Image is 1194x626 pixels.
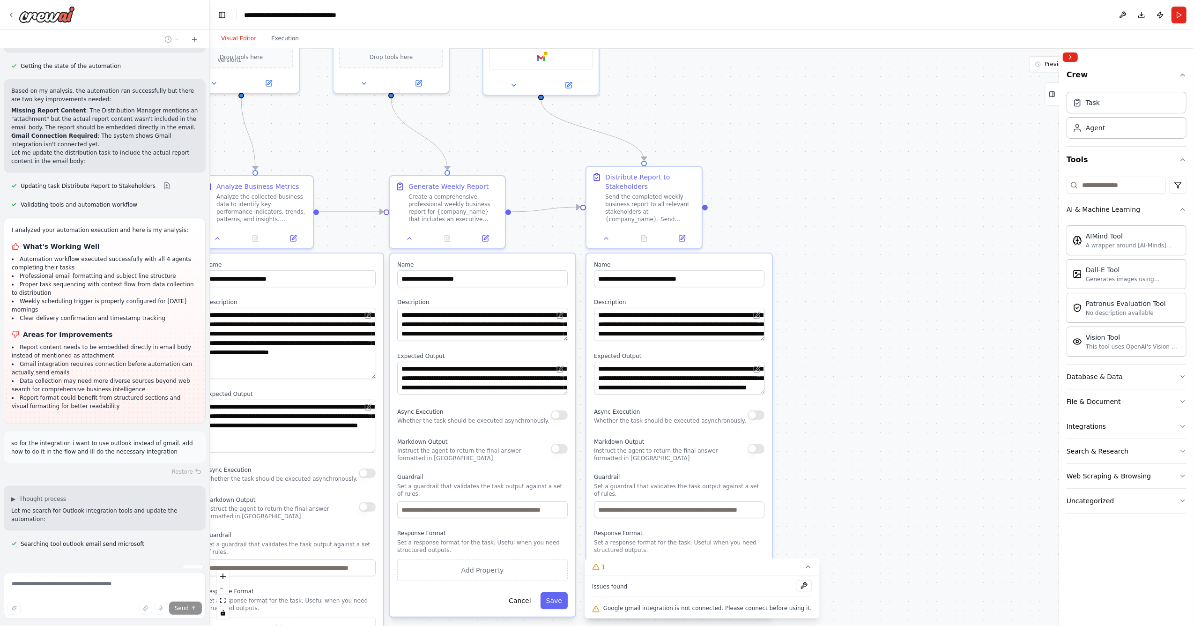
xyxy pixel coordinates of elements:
[1055,49,1063,626] button: Toggle Sidebar
[1086,242,1180,249] div: A wrapper around [AI-Minds]([URL][DOMAIN_NAME]). Useful for when you need answers to questions fr...
[11,495,15,503] span: ▶
[220,52,263,62] span: Drop tools here
[183,565,204,579] button: Stop
[1063,52,1078,62] button: Collapse right sidebar
[542,80,595,91] button: Open in side panel
[4,572,206,619] textarea: To enrich screen reader interactions, please activate Accessibility in Grammarly extension settings
[12,242,198,251] h1: What's Working Well
[408,193,499,223] div: Create a comprehensive, professional weekly business report for {company_name} that includes an e...
[536,100,649,161] g: Edge from df57953f-8190-44b4-9150-69a7b7be0891 to 74f180a4-ca17-45ba-b2b4-bbafdc27a54c
[1086,98,1100,107] div: Task
[1045,60,1100,68] span: Previous executions
[11,107,86,114] strong: Missing Report Content
[605,172,696,191] div: Distribute Report to Stakeholders
[12,330,198,339] h1: Areas for Improvements
[12,272,198,280] li: Professional email formatting and subject line structure
[21,182,156,190] span: Updating task Distribute Report to Stakeholders
[594,439,644,445] span: Markdown Output
[397,559,568,581] button: Add Property
[397,483,568,498] p: Set a guardrail that validates the task output against a set of rules.
[1067,88,1187,146] div: Crew
[386,98,452,170] g: Edge from 5851ac6d-0609-4eef-9584-0749cc1ecf2b to b2557891-d84f-41d2-bcbc-c9ad5425d369
[1067,471,1151,481] div: Web Scraping & Browsing
[7,602,21,615] button: Improve this prompt
[12,314,198,322] li: Clear delivery confirmation and timestamp tracking
[408,182,489,191] div: Generate Weekly Report
[1067,464,1187,488] button: Web Scraping & Browsing
[1086,123,1105,133] div: Agent
[19,495,66,503] span: Thought process
[1086,276,1180,283] div: Generates images using OpenAI's Dall-E model.
[397,409,443,415] span: Async Execution
[1067,197,1187,222] button: AI & Machine Learning
[277,233,309,244] button: Open in side panel
[751,310,763,321] button: Open in editor
[585,559,819,576] button: 1
[237,98,260,170] g: Edge from 72655bcf-d88b-413b-a752-6513a5470e70 to ec7700e2-a620-4676-b2b2-5db51e8aa6e4
[1067,397,1121,406] div: File & Document
[397,298,568,306] label: Description
[397,417,549,425] p: Whether the task should be executed asynchronously.
[187,34,202,45] button: Start a new chat
[12,255,198,272] li: Automation workflow executed successfully with all 4 agents completing their tasks
[319,207,384,216] g: Edge from ec7700e2-a620-4676-b2b2-5db51e8aa6e4 to b2557891-d84f-41d2-bcbc-c9ad5425d369
[1067,173,1187,521] div: Tools
[1067,222,1187,364] div: AI & Machine Learning
[12,360,198,377] li: Gmail integration requires connection before automation can actually send emails
[594,539,764,554] p: Set a response format for the task. Useful when you need structured outputs.
[594,447,748,462] p: Instruct the agent to return the final answer formatted in [GEOGRAPHIC_DATA]
[139,602,152,615] button: Upload files
[187,568,200,575] span: Stop
[11,132,198,149] p: : The system shows Gmail integration isn't connected yet.
[397,473,568,481] label: Guardrail
[205,467,251,473] span: Async Execution
[12,343,198,360] li: Report content needs to be embedded directly in email body instead of mentioned as attachment
[1067,414,1187,439] button: Integrations
[555,364,566,375] button: Open in editor
[397,447,551,462] p: Instruct the agent to return the final answer formatted in [GEOGRAPHIC_DATA]
[397,261,568,268] label: Name
[1086,231,1180,241] div: AIMind Tool
[19,6,75,23] img: Logo
[216,182,299,191] div: Analyze Business Metrics
[503,592,536,609] button: Cancel
[1067,365,1187,389] button: Database & Data
[1086,265,1180,275] div: Dall-E Tool
[1067,147,1187,173] button: Tools
[244,10,366,20] nav: breadcrumb
[586,166,703,249] div: Distribute Report to StakeholdersSend the completed weekly business report to all relevant stakeh...
[242,78,295,89] button: Open in side panel
[1086,299,1166,308] div: Patronus Evaluation Tool
[217,56,242,64] div: Version 1
[11,133,97,139] strong: Gmail Connection Required
[594,417,746,425] p: Whether the task should be executed asynchronously.
[594,298,764,306] label: Description
[1073,236,1082,245] img: Aimindtool
[535,52,547,64] img: Google gmail
[217,570,229,582] button: zoom in
[397,439,447,445] span: Markdown Output
[205,505,359,520] p: Instruct the agent to return the final answer formatted in [GEOGRAPHIC_DATA]
[175,604,189,612] span: Send
[205,597,376,612] p: Set a response format for the task. Useful when you need structured outputs.
[512,202,580,216] g: Edge from b2557891-d84f-41d2-bcbc-c9ad5425d369 to 74f180a4-ca17-45ba-b2b4-bbafdc27a54c
[22,568,52,575] span: Thinking...
[217,582,229,595] button: zoom out
[592,583,628,590] span: Issues found
[205,298,376,306] label: Description
[21,201,137,209] span: Validating tools and automation workflow
[12,377,198,394] li: Data collection may need more diverse sources beyond web search for comprehensive business intell...
[397,539,568,554] p: Set a response format for the task. Useful when you need structured outputs.
[1067,447,1128,456] div: Search & Research
[594,409,640,415] span: Async Execution
[1086,343,1180,350] div: This tool uses OpenAI's Vision API to describe the contents of an image.
[469,233,501,244] button: Open in side panel
[21,540,144,548] span: Searching tool outlook email send microsoft
[370,52,413,62] span: Drop tools here
[1086,309,1166,317] div: No description available
[215,8,229,22] button: Hide left sidebar
[1073,337,1082,346] img: Visiontool
[363,402,374,413] button: Open in editor
[397,529,568,537] label: Response Format
[1067,66,1187,88] button: Crew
